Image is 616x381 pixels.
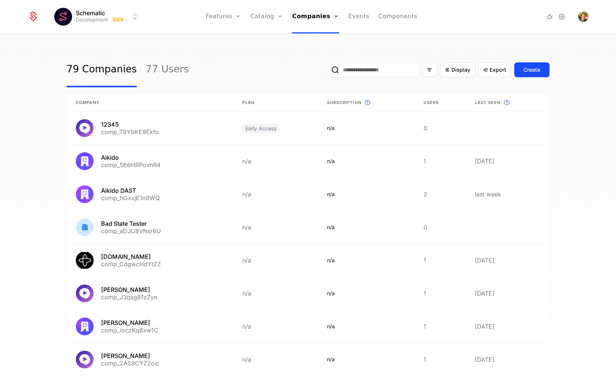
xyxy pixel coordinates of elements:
span: Dev [111,17,126,23]
span: Last seen [474,100,500,106]
button: Filter options [422,63,437,77]
button: Export [478,62,511,77]
span: Subscription [327,100,361,106]
th: Company [67,94,233,112]
img: Schematic [54,8,72,26]
a: 79 Companies [67,52,137,87]
a: 77 Users [146,52,189,87]
img: Ben Papillon [578,12,589,22]
button: Display [440,62,475,77]
a: Integrations [545,12,554,21]
div: Create [523,66,540,74]
span: Export [490,66,506,74]
button: Select environment [56,9,140,25]
span: Schematic [76,10,105,16]
button: Open user button [578,12,589,22]
div: Development [76,16,108,23]
button: Create [514,62,549,77]
span: Display [451,66,470,74]
th: Plan [233,94,318,112]
th: Users [415,94,466,112]
a: Settings [557,12,566,21]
